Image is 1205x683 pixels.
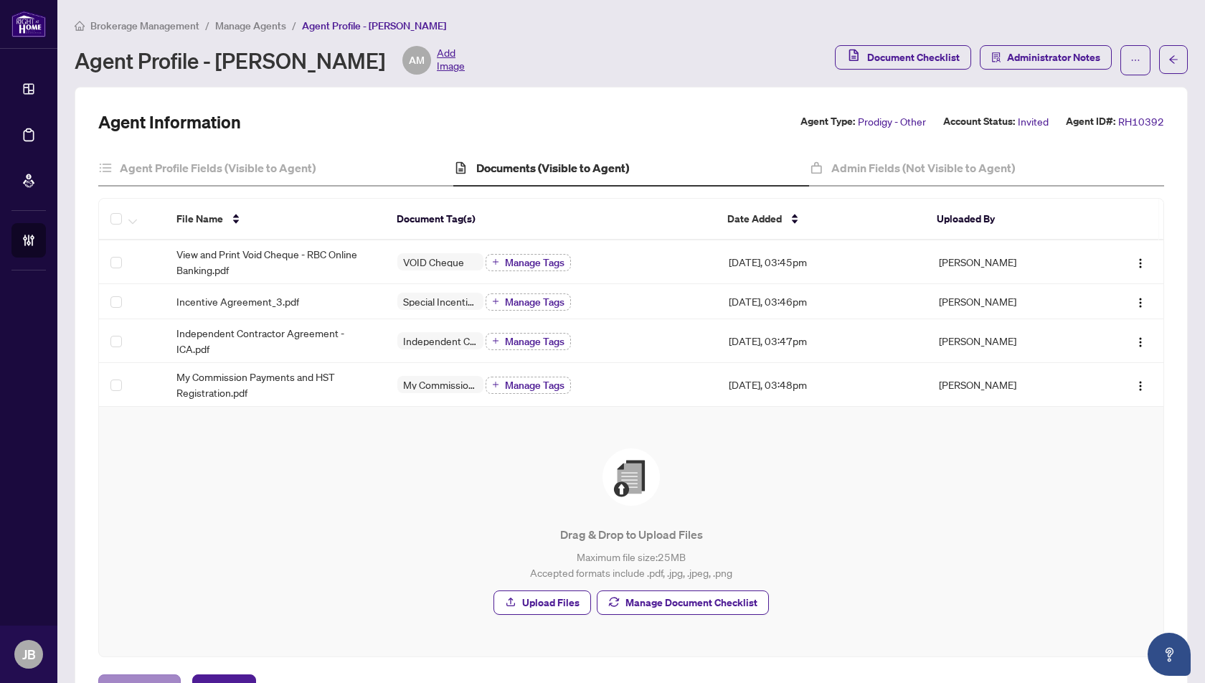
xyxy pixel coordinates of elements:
span: My Commission Payments and HST Registration.pdf [176,369,374,400]
span: File Name [176,211,223,227]
p: Drag & Drop to Upload Files [128,526,1135,543]
span: Prodigy - Other [858,113,926,130]
label: Agent Type: [800,113,855,130]
span: RH10392 [1118,113,1164,130]
button: Logo [1129,250,1152,273]
span: arrow-left [1168,55,1178,65]
span: JB [22,644,36,664]
td: [PERSON_NAME] [927,363,1093,407]
img: logo [11,11,46,37]
button: Manage Tags [486,377,571,394]
span: Document Checklist [867,46,960,69]
span: Administrator Notes [1007,46,1100,69]
span: plus [492,381,499,388]
span: plus [492,337,499,344]
h4: Admin Fields (Not Visible to Agent) [831,159,1015,176]
td: [DATE], 03:46pm [717,284,927,319]
label: Agent ID#: [1066,113,1115,130]
img: File Upload [602,448,660,506]
span: Brokerage Management [90,19,199,32]
button: Upload Files [493,590,591,615]
span: home [75,21,85,31]
td: [PERSON_NAME] [927,319,1093,363]
img: Logo [1135,258,1146,269]
button: Open asap [1148,633,1191,676]
button: Manage Tags [486,293,571,311]
span: AM [409,52,425,68]
button: Manage Document Checklist [597,590,769,615]
span: File UploadDrag & Drop to Upload FilesMaximum file size:25MBAccepted formats include .pdf, .jpg, ... [116,424,1146,639]
span: Invited [1018,113,1049,130]
td: [DATE], 03:45pm [717,240,927,284]
span: Upload Files [522,591,580,614]
li: / [205,17,209,34]
h4: Agent Profile Fields (Visible to Agent) [120,159,316,176]
th: Document Tag(s) [385,199,716,240]
span: Manage Document Checklist [625,591,757,614]
td: [DATE], 03:48pm [717,363,927,407]
td: [PERSON_NAME] [927,240,1093,284]
img: Logo [1135,297,1146,308]
button: Administrator Notes [980,45,1112,70]
button: Manage Tags [486,254,571,271]
th: File Name [165,199,385,240]
label: Account Status: [943,113,1015,130]
span: Manage Tags [505,297,564,307]
span: Date Added [727,211,782,227]
span: Special Incentive Agreement [397,296,483,306]
th: Date Added [716,199,925,240]
td: [DATE], 03:47pm [717,319,927,363]
img: Logo [1135,380,1146,392]
div: Agent Profile - [PERSON_NAME] [75,46,465,75]
span: Independent Contractor Agreement [397,336,483,346]
span: Independent Contractor Agreement - ICA.pdf [176,325,374,357]
span: View and Print Void Cheque - RBC Online Banking.pdf [176,246,374,278]
h4: Documents (Visible to Agent) [476,159,629,176]
span: Manage Tags [505,258,564,268]
span: My Commission Payments and HST Registration [397,380,483,390]
span: Incentive Agreement_3.pdf [176,293,299,309]
span: solution [991,52,1001,62]
span: Agent Profile - [PERSON_NAME] [302,19,446,32]
span: Manage Tags [505,336,564,347]
button: Logo [1129,290,1152,313]
h2: Agent Information [98,110,241,133]
span: plus [492,258,499,265]
p: Maximum file size: 25 MB Accepted formats include .pdf, .jpg, .jpeg, .png [128,549,1135,580]
td: [PERSON_NAME] [927,284,1093,319]
button: Manage Tags [486,333,571,350]
span: Manage Tags [505,380,564,390]
span: ellipsis [1130,55,1140,65]
button: Logo [1129,329,1152,352]
span: Add Image [437,46,465,75]
th: Uploaded By [925,199,1090,240]
span: plus [492,298,499,305]
span: Manage Agents [215,19,286,32]
img: Logo [1135,336,1146,348]
span: VOID Cheque [397,257,470,267]
li: / [292,17,296,34]
button: Document Checklist [835,45,971,70]
button: Logo [1129,373,1152,396]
